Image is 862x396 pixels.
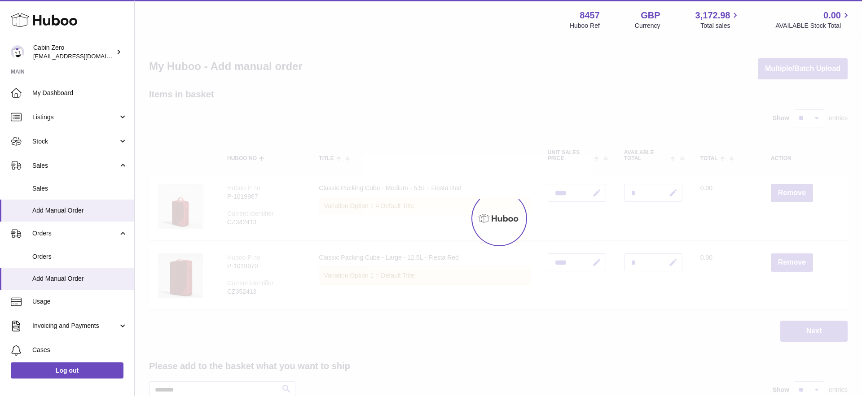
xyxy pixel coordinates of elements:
[32,322,118,330] span: Invoicing and Payments
[32,161,118,170] span: Sales
[11,45,24,59] img: huboo@cabinzero.com
[32,297,128,306] span: Usage
[33,44,114,61] div: Cabin Zero
[32,274,128,283] span: Add Manual Order
[11,362,123,379] a: Log out
[32,113,118,122] span: Listings
[695,9,741,30] a: 3,172.98 Total sales
[570,22,600,30] div: Huboo Ref
[695,9,730,22] span: 3,172.98
[32,206,128,215] span: Add Manual Order
[32,137,118,146] span: Stock
[580,9,600,22] strong: 8457
[32,252,128,261] span: Orders
[32,184,128,193] span: Sales
[775,9,851,30] a: 0.00 AVAILABLE Stock Total
[32,229,118,238] span: Orders
[635,22,660,30] div: Currency
[823,9,841,22] span: 0.00
[700,22,740,30] span: Total sales
[775,22,851,30] span: AVAILABLE Stock Total
[33,52,132,60] span: [EMAIL_ADDRESS][DOMAIN_NAME]
[32,89,128,97] span: My Dashboard
[32,346,128,354] span: Cases
[641,9,660,22] strong: GBP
